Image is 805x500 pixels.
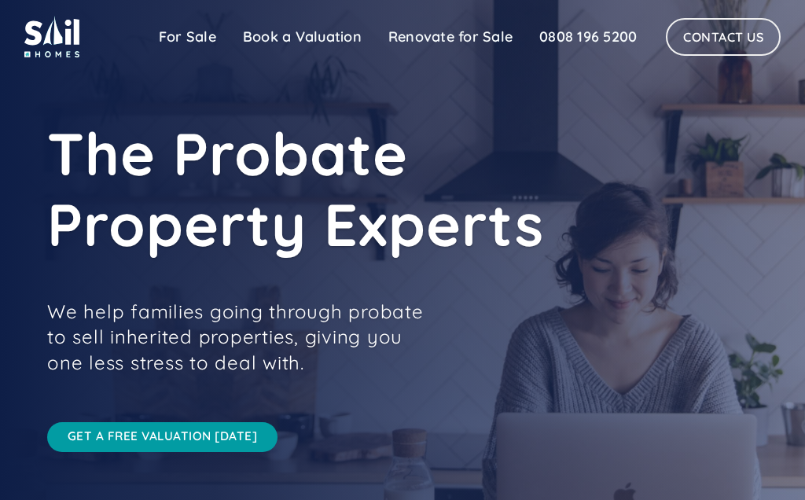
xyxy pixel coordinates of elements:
[145,21,230,53] a: For Sale
[47,422,278,451] a: Get a free valuation [DATE]
[47,118,651,259] h1: The Probate Property Experts
[375,21,526,53] a: Renovate for Sale
[526,21,650,53] a: 0808 196 5200
[24,16,79,57] img: sail home logo
[666,18,781,56] a: Contact Us
[47,299,440,375] p: We help families going through probate to sell inherited properties, giving you one less stress t...
[230,21,375,53] a: Book a Valuation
